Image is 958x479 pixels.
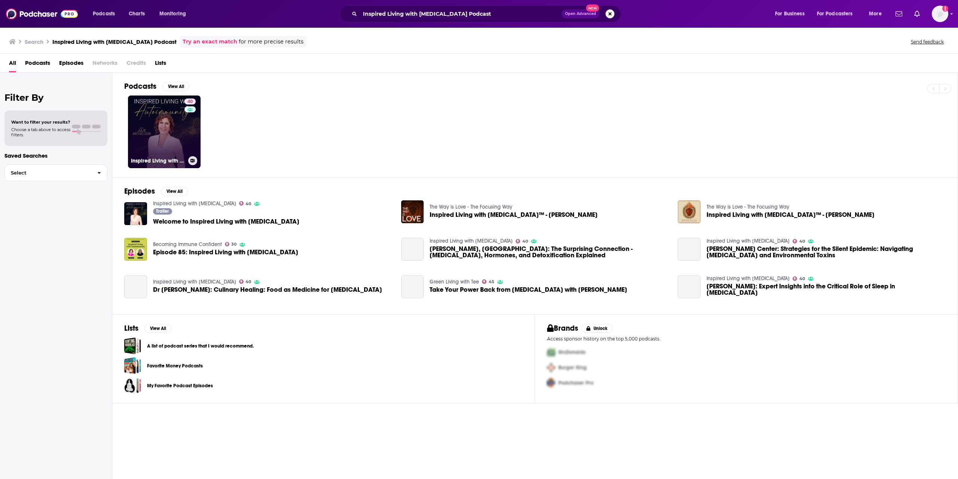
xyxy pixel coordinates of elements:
[932,6,948,22] img: User Profile
[154,8,196,20] button: open menu
[581,324,613,333] button: Unlock
[770,8,814,20] button: open menu
[942,6,948,12] svg: Add a profile image
[124,187,155,196] h2: Episodes
[401,238,424,261] a: Lorraine Maita, MD: The Surprising Connection - Autoimmunity, Hormones, and Detoxification Explained
[153,287,382,293] a: Dr Melinda Ring: Culinary Healing: Food as Medicine for Autoimmunity
[430,246,669,258] span: [PERSON_NAME], [GEOGRAPHIC_DATA]: The Surprising Connection - [MEDICAL_DATA], Hormones, and Detox...
[4,152,107,159] p: Saved Searches
[52,38,177,45] h3: Inspired Living with [MEDICAL_DATA] Podcast
[183,37,237,46] a: Try an exact match
[793,239,805,243] a: 40
[430,287,627,293] a: Take Your Power Back from Autoimmunity with Julie Michelson
[124,82,189,91] a: PodcastsView All
[161,187,188,196] button: View All
[482,279,494,284] a: 45
[544,375,558,391] img: Third Pro Logo
[430,212,598,218] a: Inspired Living with Autoimmunity™ - Julie Michelson
[707,246,946,258] a: Stephanie Center: Strategies for the Silent Epidemic: Navigating Autoimmunity and Environmental T...
[88,8,125,20] button: open menu
[131,158,185,164] h3: Inspired Living with [MEDICAL_DATA]
[516,239,528,243] a: 40
[932,6,948,22] span: Logged in as mtraynor
[893,7,905,20] a: Show notifications dropdown
[401,200,424,223] img: Inspired Living with Autoimmunity™ - Julie Michelson
[153,218,299,225] a: Welcome to Inspired Living with Autoimmunity
[707,238,790,244] a: Inspired Living with Autoimmunity
[239,201,251,206] a: 40
[544,360,558,375] img: Second Pro Logo
[707,246,946,258] span: [PERSON_NAME] Center: Strategies for the Silent Epidemic: Navigating [MEDICAL_DATA] and Environme...
[909,39,946,45] button: Send feedback
[184,98,196,104] a: 40
[558,349,586,355] span: McDonalds
[25,57,50,72] a: Podcasts
[401,275,424,298] a: Take Your Power Back from Autoimmunity with Julie Michelson
[347,5,628,22] div: Search podcasts, credits, & more...
[155,57,166,72] a: Lists
[489,280,494,284] span: 45
[864,8,891,20] button: open menu
[911,7,923,20] a: Show notifications dropdown
[153,218,299,225] span: Welcome to Inspired Living with [MEDICAL_DATA]
[153,241,222,248] a: Becoming Immune Confident
[522,240,528,243] span: 40
[59,57,83,72] span: Episodes
[124,8,149,20] a: Charts
[162,82,189,91] button: View All
[547,336,946,342] p: Access sponsor history on the top 5,000 podcasts.
[187,98,193,106] span: 40
[93,9,115,19] span: Podcasts
[124,377,141,394] a: My Favorite Podcast Episodes
[430,212,598,218] span: Inspired Living with [MEDICAL_DATA]™ - [PERSON_NAME]
[92,57,118,72] span: Networks
[4,164,107,181] button: Select
[817,9,853,19] span: For Podcasters
[707,283,946,296] span: [PERSON_NAME]: Expert Insights into the Critical Role of Sleep in [MEDICAL_DATA]
[124,238,147,261] img: Episode 85: Inspired Living with Autoimmunity
[799,277,805,281] span: 40
[6,7,78,21] a: Podchaser - Follow, Share and Rate Podcasts
[153,200,236,207] a: Inspired Living with Autoimmunity
[430,246,669,258] a: Lorraine Maita, MD: The Surprising Connection - Autoimmunity, Hormones, and Detoxification Explained
[707,204,789,210] a: The Way is Love - The Focusing Way
[124,202,147,225] img: Welcome to Inspired Living with Autoimmunity
[124,187,188,196] a: EpisodesView All
[558,380,594,386] span: Podchaser Pro
[565,12,596,16] span: Open Advanced
[153,249,298,255] a: Episode 85: Inspired Living with Autoimmunity
[11,127,70,137] span: Choose a tab above to access filters.
[144,324,171,333] button: View All
[124,324,171,333] a: ListsView All
[5,170,91,175] span: Select
[147,362,203,370] a: Favorite Money Podcasts
[156,209,169,213] span: Trailer
[707,283,946,296] a: Dr. Catherine Darley: Expert Insights into the Critical Role of Sleep in Autoimmunity
[547,324,578,333] h2: Brands
[245,202,251,206] span: 40
[153,287,382,293] span: Dr [PERSON_NAME]: Culinary Healing: Food as Medicine for [MEDICAL_DATA]
[869,9,882,19] span: More
[147,382,213,390] a: My Favorite Podcast Episodes
[430,204,512,210] a: The Way is Love - The Focusing Way
[9,57,16,72] a: All
[558,364,587,371] span: Burger King
[678,275,701,298] a: Dr. Catherine Darley: Expert Insights into the Critical Role of Sleep in Autoimmunity
[239,37,303,46] span: for more precise results
[799,240,805,243] span: 40
[147,342,254,350] a: A list of podcast series that I would recommend.
[360,8,562,20] input: Search podcasts, credits, & more...
[932,6,948,22] button: Show profile menu
[124,337,141,354] a: A list of podcast series that I would recommend.
[231,243,237,246] span: 30
[562,9,599,18] button: Open AdvancedNew
[678,200,701,223] img: Inspired Living with Autoimmunity™ - Julie Michelson
[430,279,479,285] a: Green Living with Tee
